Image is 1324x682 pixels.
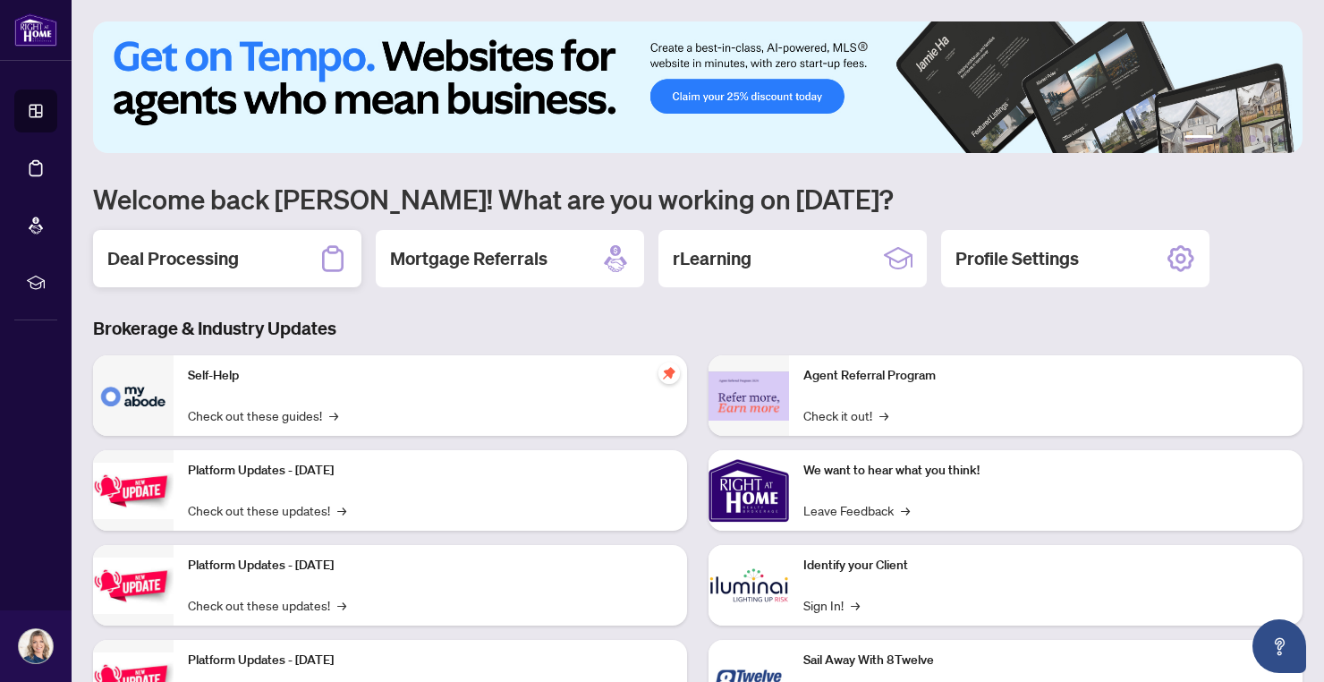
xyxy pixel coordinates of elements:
[93,21,1303,153] img: Slide 0
[337,595,346,615] span: →
[803,366,1288,386] p: Agent Referral Program
[1184,135,1213,142] button: 1
[188,405,338,425] a: Check out these guides!→
[107,246,239,271] h2: Deal Processing
[803,651,1288,670] p: Sail Away With 8Twelve
[19,629,53,663] img: Profile Icon
[1252,619,1306,673] button: Open asap
[709,450,789,531] img: We want to hear what you think!
[188,651,673,670] p: Platform Updates - [DATE]
[93,558,174,614] img: Platform Updates - July 8, 2025
[188,500,346,520] a: Check out these updates!→
[803,595,860,615] a: Sign In!→
[93,316,1303,341] h3: Brokerage & Industry Updates
[851,595,860,615] span: →
[329,405,338,425] span: →
[1263,135,1270,142] button: 5
[1235,135,1242,142] button: 3
[93,182,1303,216] h1: Welcome back [PERSON_NAME]! What are you working on [DATE]?
[188,595,346,615] a: Check out these updates!→
[1249,135,1256,142] button: 4
[188,556,673,575] p: Platform Updates - [DATE]
[658,362,680,384] span: pushpin
[1220,135,1227,142] button: 2
[803,405,888,425] a: Check it out!→
[803,461,1288,481] p: We want to hear what you think!
[803,556,1288,575] p: Identify your Client
[709,545,789,626] img: Identify your Client
[709,371,789,421] img: Agent Referral Program
[901,500,910,520] span: →
[93,463,174,519] img: Platform Updates - July 21, 2025
[188,461,673,481] p: Platform Updates - [DATE]
[1277,135,1285,142] button: 6
[14,13,57,47] img: logo
[188,366,673,386] p: Self-Help
[673,246,751,271] h2: rLearning
[879,405,888,425] span: →
[803,500,910,520] a: Leave Feedback→
[93,355,174,436] img: Self-Help
[337,500,346,520] span: →
[390,246,547,271] h2: Mortgage Referrals
[955,246,1079,271] h2: Profile Settings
